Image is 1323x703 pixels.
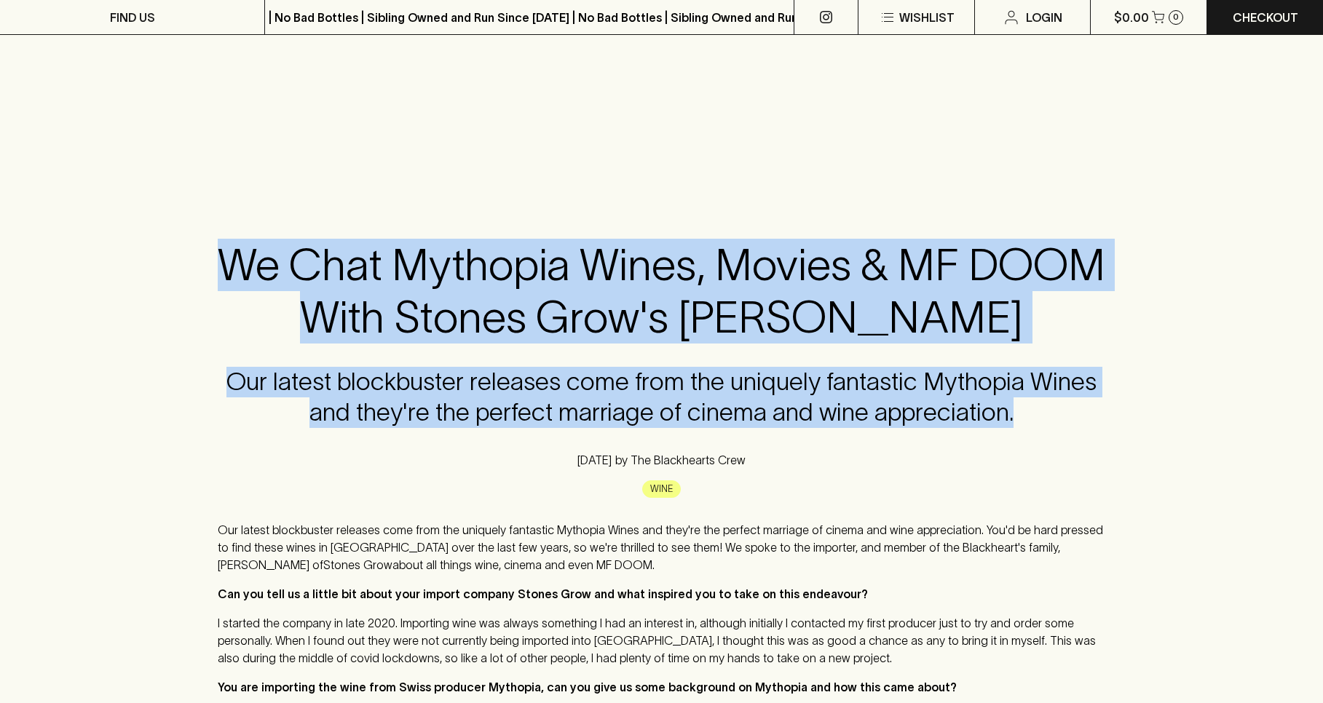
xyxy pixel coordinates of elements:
p: Checkout [1233,9,1298,26]
strong: Can you tell us a little bit about your import company Stones Grow and what inspired you to take ... [218,587,868,600]
p: Our latest blockbuster releases come from the uniquely fantastic Mythopia Wines and they're the p... [218,521,1106,573]
span: WINE [643,482,680,496]
p: Login [1026,9,1062,26]
p: [DATE] [577,451,612,469]
h2: We Chat Mythopia Wines, Movies & MF DOOM With Stones Grow's [PERSON_NAME] [218,239,1106,343]
p: 0 [1173,13,1179,21]
a: Stones Grow [323,558,392,571]
p: Wishlist [899,9,955,26]
p: FIND US [110,9,155,26]
p: I started the company in late 2020. Importing wine was always something I had an interest in, alt... [218,614,1106,667]
p: $0.00 [1114,9,1149,26]
p: by The Blackhearts Crew [612,451,746,469]
p: ⁠ [218,585,1106,603]
strong: You are importing the wine from Swiss producer Mythopia, can you give us some background on Mytho... [218,680,957,694]
h4: Our latest blockbuster releases come from the uniquely fantastic Mythopia Wines and they're the p... [218,367,1106,428]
